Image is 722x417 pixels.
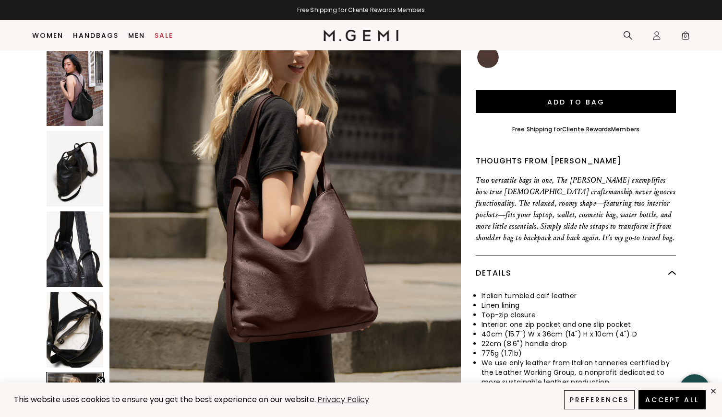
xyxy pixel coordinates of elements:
[476,255,676,291] div: Details
[481,320,676,329] li: Interior: one zip pocket and one slip pocket
[481,358,676,387] li: We use only leather from Italian tanneries certified by the Leather Working Group, a nonprofit de...
[128,32,145,39] a: Men
[47,131,103,207] img: The Laura Convertible Backpack
[14,394,316,405] span: This website uses cookies to ensure you get the best experience on our website.
[481,329,676,339] li: 40cm (15.7") W x 36cm (14") H x 10cm (4") D
[481,339,676,348] li: 22cm (8.6") handle drop
[47,292,103,368] img: The Laura Convertible Backpack
[638,390,706,409] button: Accept All
[476,90,676,113] button: Add to Bag
[481,310,676,320] li: Top-zip closure
[512,126,639,133] div: Free Shipping for Members
[477,46,499,68] img: Chocolate
[681,33,690,42] span: 0
[562,125,612,133] a: Cliente Rewards
[96,376,106,385] button: Close teaser
[47,211,103,287] img: The Laura Convertible Backpack
[155,32,173,39] a: Sale
[47,51,103,127] img: The Laura Convertible Backpack
[73,32,119,39] a: Handbags
[476,174,676,243] p: Two versatile bags in one, The [PERSON_NAME] exemplifies how true [DEMOGRAPHIC_DATA] craftsmanshi...
[316,394,371,406] a: Privacy Policy (opens in a new tab)
[710,387,717,395] div: close
[324,30,399,41] img: M.Gemi
[476,155,676,167] div: Thoughts from [PERSON_NAME]
[481,348,676,358] li: 775g (1.7lb)
[564,390,635,409] button: Preferences
[32,32,63,39] a: Women
[481,291,676,301] li: Italian tumbled calf leather
[481,301,676,310] li: Linen lining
